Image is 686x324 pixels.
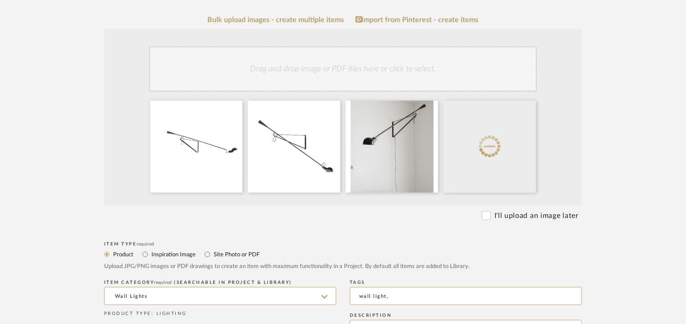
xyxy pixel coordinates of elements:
label: I'll upload an image later [494,210,579,221]
div: Tags [350,280,582,285]
a: Bulk upload images - create multiple items [208,16,344,24]
span: required [155,280,172,285]
div: ITEM CATEGORY [104,280,336,285]
input: Enter Keywords, Separated by Commas [350,287,582,305]
span: (Searchable in Project & Library) [174,280,293,285]
div: PRODUCT TYPE [104,310,336,317]
a: Import from Pinterest - create items [356,16,479,24]
span: : LIGHTING [151,311,187,316]
label: Product [112,250,133,259]
label: Inspiration Image [151,250,196,259]
div: Upload JPG/PNG images or PDF drawings to create an item with maximum functionality in a Project. ... [104,262,582,271]
mat-radio-group: Select item type [104,249,582,260]
div: Item Type [104,241,582,247]
label: Site Photo or PDF [213,250,260,259]
div: Description [350,313,582,318]
span: required [137,242,155,246]
input: Type a category to search and select [104,287,336,305]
